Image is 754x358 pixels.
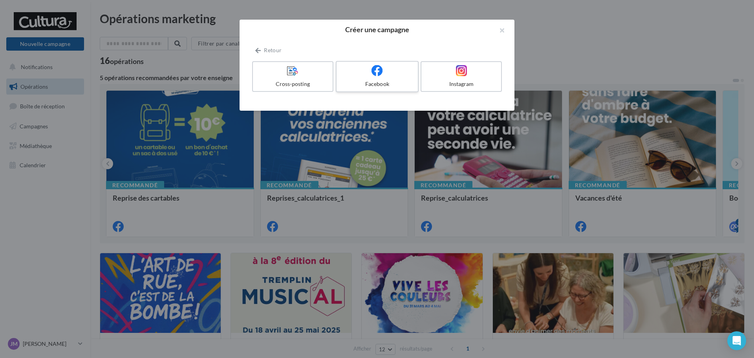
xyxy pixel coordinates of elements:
[252,46,285,55] button: Retour
[340,80,414,88] div: Facebook
[425,80,498,88] div: Instagram
[727,331,746,350] div: Open Intercom Messenger
[256,80,329,88] div: Cross-posting
[252,26,502,33] h2: Créer une campagne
